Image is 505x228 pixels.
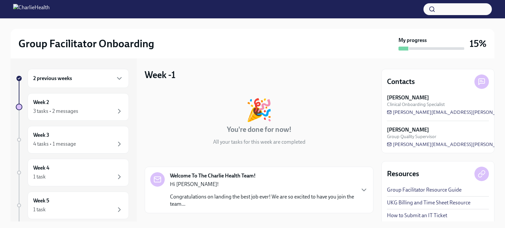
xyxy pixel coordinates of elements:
h4: Resources [387,169,419,179]
div: 1 task [33,173,46,180]
h6: Week 4 [33,164,49,172]
a: Week 51 task [16,192,129,219]
h3: Week -1 [145,69,176,81]
a: Week 23 tasks • 2 messages [16,93,129,121]
img: CharlieHealth [13,4,50,14]
strong: [PERSON_NAME] [387,126,429,134]
a: UKG Billing and Time Sheet Resource [387,199,470,206]
h2: Group Facilitator Onboarding [18,37,154,50]
a: How to Submit an IT Ticket [387,212,447,219]
strong: Welcome To The Charlie Health Team! [170,172,256,179]
div: 3 tasks • 2 messages [33,108,78,115]
p: Hi [PERSON_NAME]! [170,181,355,188]
span: Group Quality Supervisor [387,134,436,140]
a: Week 41 task [16,159,129,186]
h6: 2 previous weeks [33,75,72,82]
a: Week 34 tasks • 1 message [16,126,129,154]
div: 🎉 [246,99,273,121]
p: All your tasks for this week are completed [213,138,305,146]
h6: Week 2 [33,99,49,106]
div: 2 previous weeks [28,69,129,88]
h6: Week 5 [33,197,49,204]
h4: Contacts [387,77,415,87]
div: 1 task [33,206,46,213]
span: Clinical Onboarding Specialist [387,101,445,108]
h3: 15% [469,38,487,50]
a: Group Facilitator Resource Guide [387,186,462,194]
strong: [PERSON_NAME] [387,94,429,101]
h4: You're done for now! [227,125,292,135]
p: Congratulations on landing the best job ever! We are so excited to have you join the team... [170,193,355,208]
strong: My progress [398,37,427,44]
div: 4 tasks • 1 message [33,140,76,148]
h6: Week 3 [33,132,49,139]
